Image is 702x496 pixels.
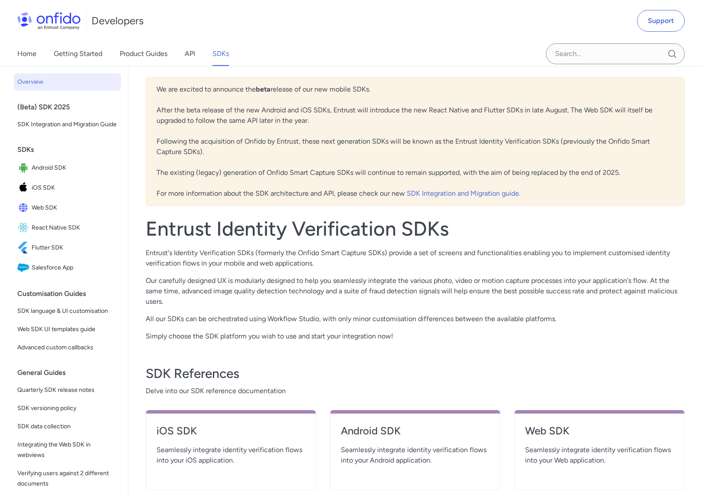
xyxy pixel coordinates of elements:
[14,302,121,320] a: SDK language & UI customisation
[14,238,121,257] a: IconFlutter SDKFlutter SDK
[146,276,685,307] p: Our carefully designed UX is modularly designed to help you seamlessly integrate the various phot...
[14,218,121,237] a: IconReact Native SDKReact Native SDK
[14,436,121,464] a: Integrating the Web SDK in webviews
[14,321,121,338] a: Web SDK UI templates guide
[341,424,490,438] h4: Android SDK
[157,445,305,466] span: Seamlessly integrate identity verification flows into your iOS application.
[32,162,118,174] span: Android SDK
[256,85,271,93] b: beta
[146,248,685,269] p: Entrust's Identity Verification SDKs (formerly the Onfido Smart Capture SDKs) provide a set of sc...
[17,77,118,87] span: Overview
[146,314,685,324] p: All our SDKs can be orchestrated using Workflow Studio, with only minor customisation differences...
[17,141,124,158] div: SDKs
[14,339,121,356] a: Advanced custom callbacks
[525,445,674,466] span: Seamlessly integrate identity verification flows into your Web application.
[17,385,118,395] span: Quarterly SDK release notes
[32,202,118,214] span: Web SDK
[14,116,121,133] a: SDK Integration and Migration Guide
[14,418,121,435] a: SDK data collection
[17,222,32,234] img: IconReact Native SDK
[17,285,124,302] div: Customisation Guides
[14,198,121,217] a: IconWeb SDKWeb SDK
[17,12,81,30] img: Onfido Logo
[341,424,490,445] a: Android SDK
[17,202,32,214] img: IconWeb SDK
[17,119,118,130] span: SDK Integration and Migration Guide
[14,158,121,177] a: IconAndroid SDKAndroid SDK
[212,42,229,66] a: SDKs
[185,42,195,66] a: API
[91,14,144,28] h1: Developers
[546,43,685,64] input: Onfido search input field
[17,403,118,414] span: SDK versioning policy
[14,73,121,91] a: Overview
[32,182,118,194] span: iOS SDK
[637,10,685,32] a: Support
[157,424,305,438] h4: iOS SDK
[14,258,121,277] a: IconSalesforce AppSalesforce App
[17,421,118,432] span: SDK data collection
[17,162,32,174] img: IconAndroid SDK
[17,262,32,274] img: IconSalesforce App
[17,306,118,316] span: SDK language & UI customisation
[146,217,685,241] h1: Entrust Identity Verification SDKs
[17,42,36,66] a: Home
[32,262,118,274] span: Salesforce App
[146,331,685,342] p: Simply choose the SDK platform you wish to use and start your integration now!
[32,242,118,254] span: Flutter SDK
[54,42,102,66] a: Getting Started
[157,424,305,445] a: iOS SDK
[14,465,121,493] a: Verifying users against 2 different documents
[17,364,124,381] div: General Guides
[17,468,118,489] span: Verifying users against 2 different documents
[146,386,685,396] span: Delve into our SDK reference documentation
[32,222,118,234] span: React Native SDK
[407,189,519,197] a: SDK Integration and Migration guide
[146,77,685,206] div: We are excited to announce the release of our new mobile SDKs. After the beta release of the new ...
[14,381,121,399] a: Quarterly SDK release notes
[14,400,121,417] a: SDK versioning policy
[17,324,118,335] span: Web SDK UI templates guide
[525,424,674,445] a: Web SDK
[17,440,118,460] span: Integrating the Web SDK in webviews
[341,445,490,466] span: Seamlessly integrate identity verification flows into your Android application.
[17,99,124,116] div: (Beta) SDK 2025
[146,365,685,382] h3: SDK References
[120,42,167,66] a: Product Guides
[17,182,32,194] img: IconiOS SDK
[14,178,121,197] a: IconiOS SDKiOS SDK
[525,424,674,438] h4: Web SDK
[17,242,32,254] img: IconFlutter SDK
[17,342,118,353] span: Advanced custom callbacks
